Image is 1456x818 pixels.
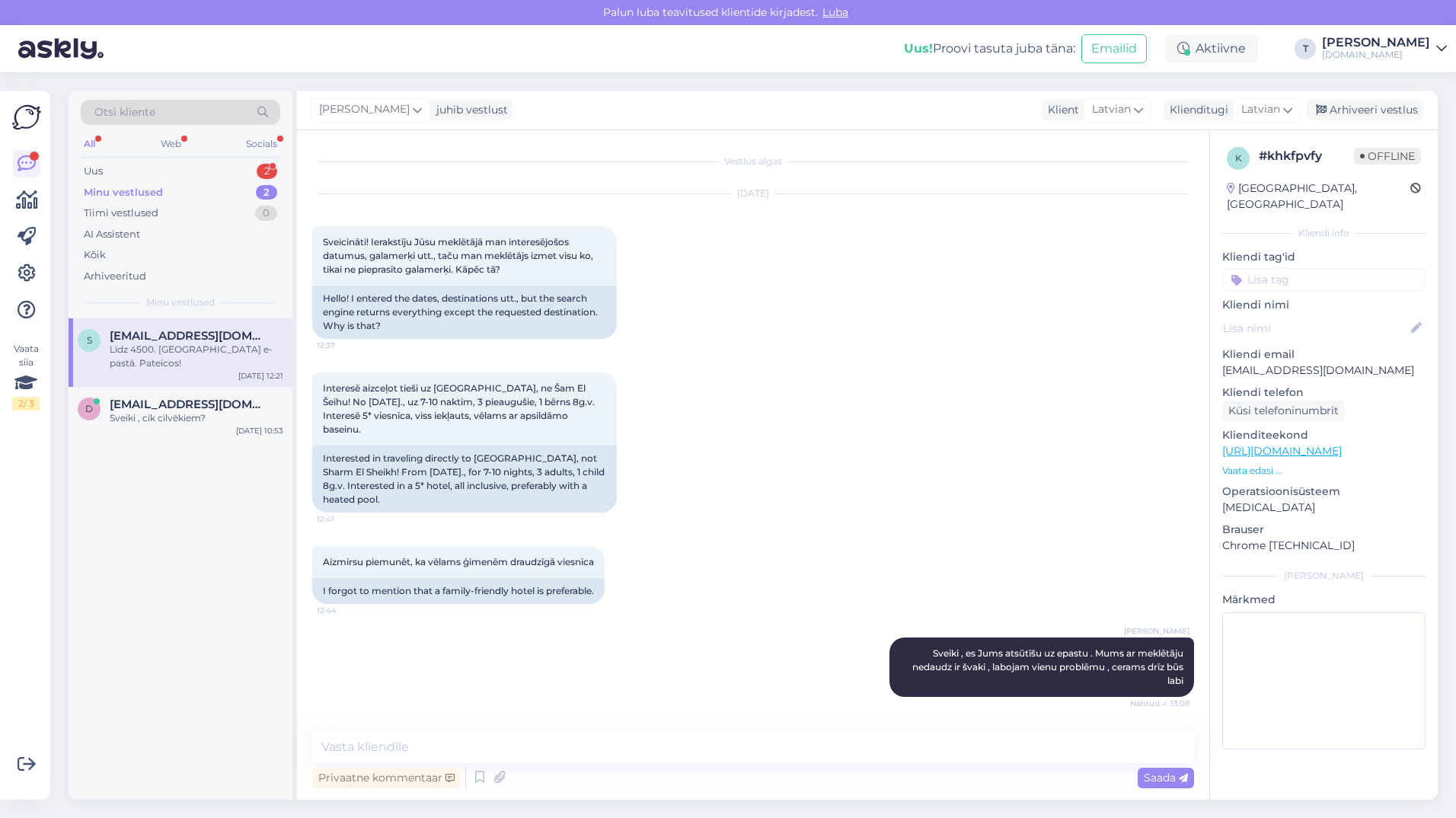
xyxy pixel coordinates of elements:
span: [PERSON_NAME] [319,101,410,118]
div: [DATE] 10:53 [236,425,283,436]
span: Latvian [1092,101,1131,118]
div: Tiimi vestlused [84,206,158,221]
a: [PERSON_NAME][DOMAIN_NAME] [1322,37,1447,61]
span: Minu vestlused [146,296,215,309]
span: ddadzis@inbox.lv [110,398,268,411]
span: k [1235,152,1242,164]
div: [DATE] 12:21 [238,370,283,382]
p: Chrome [TECHNICAL_ID] [1222,538,1426,554]
span: Semjonova.alesja@gmail.com [110,329,268,343]
span: Latvian [1241,101,1280,118]
div: AI Assistent [84,227,140,242]
p: Kliendi tag'id [1222,249,1426,265]
p: Kliendi email [1222,347,1426,363]
p: [EMAIL_ADDRESS][DOMAIN_NAME] [1222,363,1426,379]
div: Proovi tasuta juba täna: [904,40,1075,58]
span: Saada [1144,771,1188,784]
p: Kliendi telefon [1222,385,1426,401]
div: Privaatne kommentaar [312,768,461,788]
div: [GEOGRAPHIC_DATA], [GEOGRAPHIC_DATA] [1227,181,1410,212]
div: Klient [1042,102,1079,118]
p: Kliendi nimi [1222,297,1426,313]
div: [DATE] [312,187,1194,200]
p: Vaata edasi ... [1222,464,1426,478]
span: 12:37 [317,340,374,351]
span: d [85,403,93,414]
div: Kliendi info [1222,226,1426,240]
div: Arhiveeritud [84,269,146,284]
div: Vestlus algas [312,155,1194,168]
div: Vaata siia [12,342,40,411]
div: Aktiivne [1165,35,1258,62]
span: [PERSON_NAME] [1124,625,1189,637]
div: Web [158,134,184,154]
span: Luba [818,5,853,19]
b: Uus! [904,41,933,56]
span: Interesē aizceļot tieši uz [GEOGRAPHIC_DATA], ne Šam El Šeihu! No [DATE]., uz 7-10 naktīm, 3 piea... [323,382,597,435]
span: Aizmirsu piemunēt, ka vēlams ģimenēm draudzīgā viesnīca [323,556,594,567]
span: Offline [1354,148,1421,165]
span: Sveicināti! Ierakstīju Jūsu meklētājā man interesējošos datumus, galamerķi utt., taču man meklētā... [323,236,595,275]
input: Lisa tag [1222,268,1426,291]
div: juhib vestlust [430,102,508,118]
div: T [1295,38,1316,59]
div: 2 [256,185,277,200]
span: Nähtud ✓ 13:08 [1130,698,1189,709]
div: Sveiki , cik cilvēkiem? [110,411,283,425]
span: S [87,334,92,346]
div: 0 [255,206,277,221]
input: Lisa nimi [1223,320,1408,337]
p: Klienditeekond [1222,427,1426,443]
img: Askly Logo [12,103,41,132]
div: Interested in traveling directly to [GEOGRAPHIC_DATA], not Sharm El Sheikh! From [DATE]., for 7-1... [312,446,617,513]
div: I forgot to mention that a family-friendly hotel is preferable. [312,578,605,604]
p: [MEDICAL_DATA] [1222,500,1426,516]
span: Sveiki , es Jums atsūtīšu uz epastu . Mums ar meklētāju nedaudz ir švaki , labojam vienu problēmu... [912,647,1186,686]
span: 12:41 [317,513,374,525]
p: Brauser [1222,522,1426,538]
div: [PERSON_NAME] [1322,37,1430,49]
div: 2 [257,164,277,179]
div: Kõik [84,248,106,263]
div: Arhiveeri vestlus [1307,100,1424,120]
div: [PERSON_NAME] [1222,569,1426,583]
a: [URL][DOMAIN_NAME] [1222,444,1342,458]
div: [DOMAIN_NAME] [1322,49,1430,61]
div: 2 / 3 [12,397,40,411]
div: Hello! I entered the dates, destinations utt., but the search engine returns everything except th... [312,286,617,339]
div: Uus [84,164,103,179]
p: Operatsioonisüsteem [1222,484,1426,500]
span: Otsi kliente [94,104,155,120]
button: Emailid [1081,34,1147,63]
div: All [81,134,98,154]
div: Klienditugi [1164,102,1228,118]
p: Märkmed [1222,592,1426,608]
div: # khkfpvfy [1259,147,1354,165]
div: Minu vestlused [84,185,163,200]
div: Küsi telefoninumbrit [1222,401,1345,421]
div: Socials [243,134,280,154]
div: Līdz 4500. [GEOGRAPHIC_DATA] e-pastā. Pateicos! [110,343,283,370]
span: 12:44 [317,605,374,616]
